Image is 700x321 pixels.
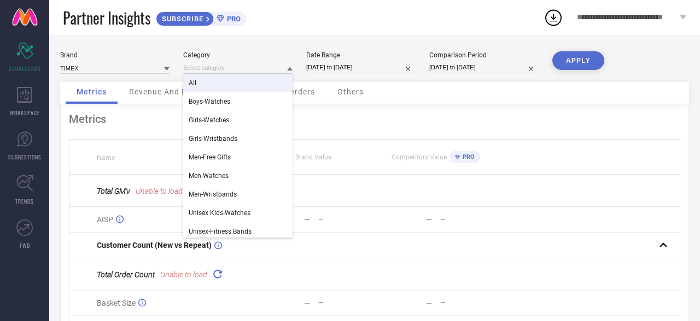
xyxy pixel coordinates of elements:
[429,62,539,73] input: Select comparison period
[60,51,170,59] div: Brand
[224,15,241,23] span: PRO
[426,299,432,307] div: —
[295,153,331,161] span: Brand Value
[189,228,252,235] span: Unisex-Fitness Bands
[304,299,310,307] div: —
[183,129,293,148] div: Girls-Wristbands
[392,153,447,161] span: Competitors Value
[183,222,293,241] div: Unisex-Fitness Bands
[189,79,196,87] span: All
[156,15,206,23] span: SUBSCRIBE
[183,111,293,129] div: Girls-Watches
[97,187,130,195] span: Total GMV
[337,87,364,96] span: Others
[160,270,207,279] span: Unable to load
[426,215,432,224] div: —
[183,51,293,59] div: Category
[183,92,293,111] div: Boys-Watches
[9,64,41,73] span: SCORECARDS
[552,51,604,70] button: APPLY
[440,216,496,223] div: —
[63,7,150,29] span: Partner Insights
[8,153,42,161] span: SUGGESTIONS
[129,87,209,96] span: Revenue And Pricing
[183,74,293,92] div: All
[97,215,113,224] span: AISP
[460,153,475,160] span: PRO
[15,197,34,205] span: TRENDS
[189,116,229,124] span: Girls-Watches
[183,148,293,167] div: Men-Free Gifts
[544,8,563,27] div: Open download list
[183,185,293,204] div: Men-Wristbands
[156,9,246,26] a: SUBSCRIBEPRO
[183,167,293,185] div: Men-Watches
[97,154,115,162] span: Name
[306,51,416,59] div: Date Range
[440,299,496,307] div: —
[10,109,40,117] span: WORKSPACE
[318,299,374,307] div: —
[97,299,136,307] span: Basket Size
[429,51,539,59] div: Comparison Period
[20,241,30,249] span: FWD
[210,266,225,282] div: Reload "Total Order Count "
[97,270,155,279] span: Total Order Count
[189,135,237,142] span: Girls-Wristbands
[318,216,374,223] div: —
[136,187,183,195] span: Unable to load
[306,62,416,73] input: Select date range
[183,62,293,74] input: Select category
[183,204,293,222] div: Unisex Kids-Watches
[189,209,250,217] span: Unisex Kids-Watches
[69,112,680,126] div: Metrics
[189,191,237,198] span: Men-Wristbands
[77,87,107,96] span: Metrics
[97,241,212,249] span: Customer Count (New vs Repeat)
[189,153,231,161] span: Men-Free Gifts
[189,98,230,105] span: Boys-Watches
[304,215,310,224] div: —
[189,172,229,180] span: Men-Watches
